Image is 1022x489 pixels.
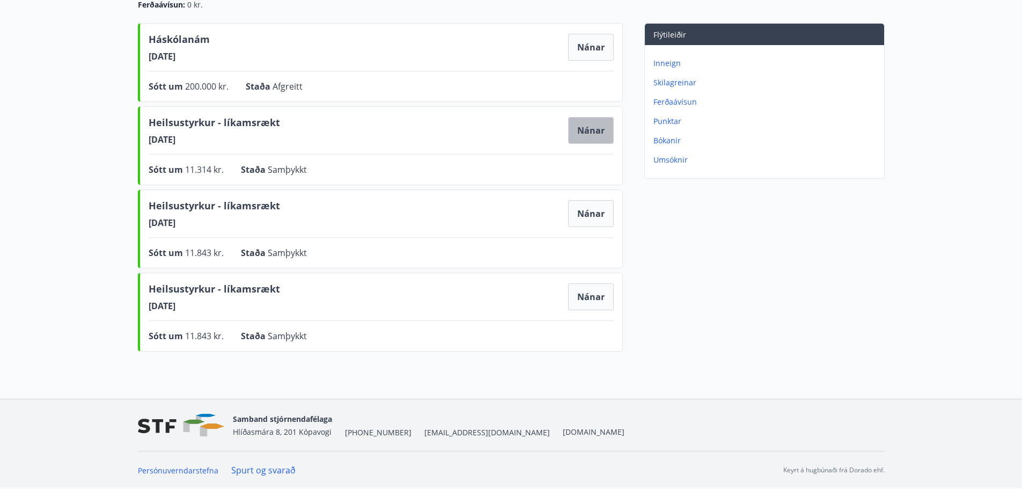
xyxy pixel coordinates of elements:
[563,427,624,437] a: [DOMAIN_NAME]
[149,300,280,312] span: [DATE]
[149,115,280,134] span: Heilsustyrkur - líkamsrækt
[268,247,307,259] span: Samþykkt
[241,164,268,176] span: Staða
[241,330,268,342] span: Staða
[149,81,185,92] span: Sótt um
[568,283,614,310] button: Nánar
[246,81,273,92] span: Staða
[653,58,880,69] p: Inneign
[653,135,880,146] p: Bókanir
[149,164,185,176] span: Sótt um
[233,427,332,437] span: Hlíðasmára 8, 201 Kópavogi
[653,116,880,127] p: Punktar
[345,427,411,438] span: [PHONE_NUMBER]
[149,199,280,217] span: Heilsustyrkur - líkamsrækt
[185,164,224,176] span: 11.314 kr.
[185,330,224,342] span: 11.843 kr.
[268,330,307,342] span: Samþykkt
[653,77,880,88] p: Skilagreinar
[268,164,307,176] span: Samþykkt
[568,117,614,144] button: Nánar
[653,97,880,107] p: Ferðaávísun
[653,155,880,165] p: Umsóknir
[149,134,280,145] span: [DATE]
[241,247,268,259] span: Staða
[149,247,185,259] span: Sótt um
[568,34,614,61] button: Nánar
[149,282,280,300] span: Heilsustyrkur - líkamsrækt
[233,414,332,424] span: Samband stjórnendafélaga
[149,32,210,50] span: Háskólanám
[185,247,224,259] span: 11.843 kr.
[138,465,218,476] a: Persónuverndarstefna
[231,464,296,476] a: Spurt og svarað
[185,81,229,92] span: 200.000 kr.
[568,200,614,227] button: Nánar
[149,217,280,229] span: [DATE]
[424,427,550,438] span: [EMAIL_ADDRESS][DOMAIN_NAME]
[783,465,885,475] p: Keyrt á hugbúnaði frá Dorado ehf.
[149,50,210,62] span: [DATE]
[273,81,303,92] span: Afgreitt
[138,414,224,437] img: vjCaq2fThgY3EUYqSgpjEiBg6WP39ov69hlhuPVN.png
[653,30,686,40] span: Flýtileiðir
[149,330,185,342] span: Sótt um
